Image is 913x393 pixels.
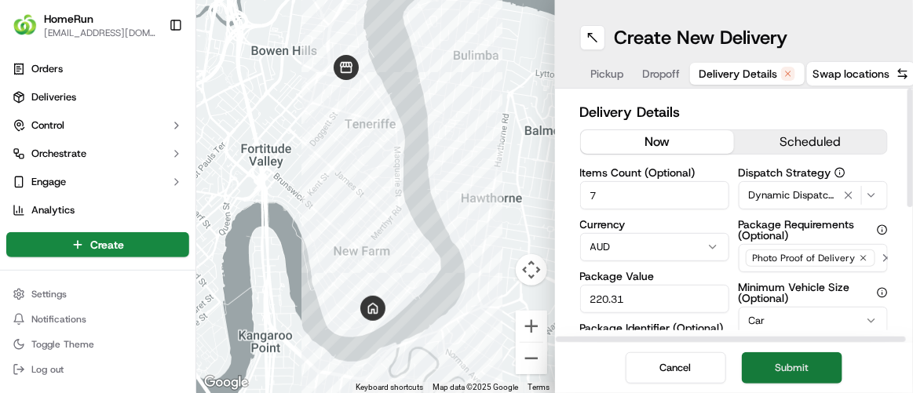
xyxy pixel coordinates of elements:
span: Notifications [31,313,86,326]
span: Delivery Details [699,66,778,82]
img: HomeRun [13,13,38,38]
span: Dropoff [643,66,681,82]
input: Enter number of items [580,181,729,209]
h1: Create New Delivery [615,25,788,50]
button: HomeRun [44,11,93,27]
label: Package Requirements (Optional) [739,219,888,241]
button: Dynamic Dispatch Scheduled - Auto Dispatch Relative to PST [739,181,888,209]
span: Engage [31,175,66,189]
label: Minimum Vehicle Size (Optional) [739,282,888,304]
span: Control [31,118,64,133]
button: Control [6,113,189,138]
span: Swap locations [813,66,890,82]
button: Map camera controls [516,254,547,286]
button: HomeRunHomeRun[EMAIL_ADDRESS][DOMAIN_NAME] [6,6,163,44]
button: Minimum Vehicle Size (Optional) [877,287,888,298]
a: Terms (opens in new tab) [528,383,550,391]
span: Pickup [591,66,624,82]
button: Settings [6,283,189,305]
a: Deliveries [6,85,189,110]
span: Dynamic Dispatch Scheduled - Auto Dispatch Relative to PST [749,188,839,202]
button: Orchestrate [6,141,189,166]
input: Enter package value [580,285,729,313]
label: Package Value [580,271,729,282]
span: Log out [31,363,64,376]
span: Settings [31,288,67,300]
button: Engage [6,169,189,195]
button: Log out [6,358,189,380]
img: Google [200,373,252,393]
a: Orders [6,56,189,82]
button: Package Requirements (Optional) [877,224,888,235]
button: Toggle Theme [6,333,189,355]
span: Deliveries [31,90,76,104]
label: Package Identifier (Optional) [580,322,729,333]
h2: Delivery Details [580,101,889,123]
button: Notifications [6,308,189,330]
label: Currency [580,219,729,230]
button: Submit [742,352,842,384]
button: scheduled [734,130,887,154]
span: Photo Proof of Delivery [753,252,856,264]
span: Toggle Theme [31,338,94,351]
button: [EMAIL_ADDRESS][DOMAIN_NAME] [44,27,156,39]
a: Analytics [6,198,189,223]
button: Zoom in [516,311,547,342]
button: Photo Proof of Delivery [739,244,888,272]
label: Items Count (Optional) [580,167,729,178]
span: Analytics [31,203,75,217]
a: Open this area in Google Maps (opens a new window) [200,373,252,393]
span: Orchestrate [31,147,86,161]
button: Create [6,232,189,257]
button: Zoom out [516,343,547,374]
span: Map data ©2025 Google [433,383,519,391]
span: Create [90,237,124,253]
button: now [581,130,734,154]
button: Cancel [626,352,726,384]
label: Dispatch Strategy [739,167,888,178]
span: Orders [31,62,63,76]
button: Keyboard shortcuts [356,382,424,393]
button: Dispatch Strategy [834,167,845,178]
